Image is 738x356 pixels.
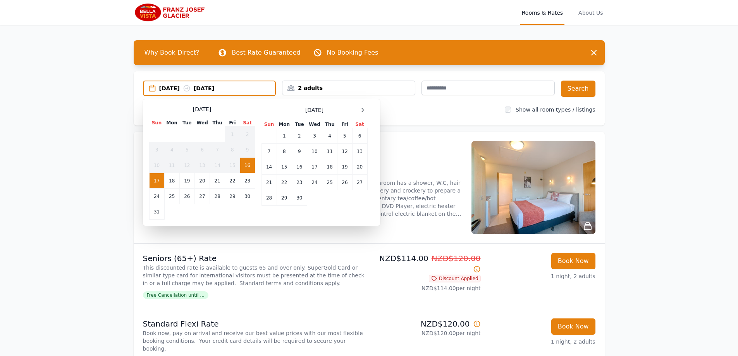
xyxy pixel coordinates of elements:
[179,158,194,173] td: 12
[143,291,208,299] span: Free Cancellation until ...
[164,189,179,204] td: 25
[322,175,337,190] td: 25
[164,119,179,127] th: Mon
[179,189,194,204] td: 26
[149,189,164,204] td: 24
[292,128,307,144] td: 2
[159,84,275,92] div: [DATE] [DATE]
[194,189,210,204] td: 27
[143,264,366,287] p: This discounted rate is available to guests 65 and over only. SuperGold Card or similar type card...
[372,318,481,329] p: NZD$120.00
[487,272,595,280] p: 1 night, 2 adults
[352,159,367,175] td: 20
[194,158,210,173] td: 13
[194,173,210,189] td: 20
[372,253,481,275] p: NZD$114.00
[164,158,179,173] td: 11
[225,173,240,189] td: 22
[292,121,307,128] th: Tue
[322,121,337,128] th: Thu
[307,144,322,159] td: 10
[240,189,255,204] td: 30
[372,284,481,292] p: NZD$114.00 per night
[225,119,240,127] th: Fri
[277,128,292,144] td: 1
[277,159,292,175] td: 15
[337,159,352,175] td: 19
[307,121,322,128] th: Wed
[143,253,366,264] p: Seniors (65+) Rate
[551,318,595,335] button: Book Now
[352,128,367,144] td: 6
[143,318,366,329] p: Standard Flexi Rate
[134,3,208,22] img: Bella Vista Franz Josef Glacier
[194,119,210,127] th: Wed
[240,173,255,189] td: 23
[282,84,415,92] div: 2 adults
[551,253,595,269] button: Book Now
[179,119,194,127] th: Tue
[277,175,292,190] td: 22
[352,144,367,159] td: 13
[210,173,225,189] td: 21
[261,159,277,175] td: 14
[516,107,595,113] label: Show all room types / listings
[210,119,225,127] th: Thu
[149,158,164,173] td: 10
[277,190,292,206] td: 29
[432,254,481,263] span: NZD$120.00
[292,159,307,175] td: 16
[322,159,337,175] td: 18
[210,158,225,173] td: 14
[164,173,179,189] td: 18
[225,158,240,173] td: 15
[179,173,194,189] td: 19
[240,158,255,173] td: 16
[225,189,240,204] td: 29
[261,121,277,128] th: Sun
[261,175,277,190] td: 21
[261,144,277,159] td: 7
[261,190,277,206] td: 28
[561,81,595,97] button: Search
[149,204,164,220] td: 31
[487,338,595,346] p: 1 night, 2 adults
[149,173,164,189] td: 17
[292,190,307,206] td: 30
[232,48,300,57] p: Best Rate Guaranteed
[305,106,323,114] span: [DATE]
[210,189,225,204] td: 28
[337,121,352,128] th: Fri
[372,329,481,337] p: NZD$120.00 per night
[277,144,292,159] td: 8
[240,127,255,142] td: 2
[277,121,292,128] th: Mon
[194,142,210,158] td: 6
[337,175,352,190] td: 26
[149,142,164,158] td: 3
[225,127,240,142] td: 1
[327,48,378,57] p: No Booking Fees
[193,105,211,113] span: [DATE]
[149,119,164,127] th: Sun
[322,144,337,159] td: 11
[307,175,322,190] td: 24
[337,128,352,144] td: 5
[322,128,337,144] td: 4
[179,142,194,158] td: 5
[138,45,206,60] span: Why Book Direct?
[164,142,179,158] td: 4
[240,119,255,127] th: Sat
[292,144,307,159] td: 9
[292,175,307,190] td: 23
[429,275,481,282] span: Discount Applied
[352,121,367,128] th: Sat
[307,159,322,175] td: 17
[307,128,322,144] td: 3
[210,142,225,158] td: 7
[240,142,255,158] td: 9
[337,144,352,159] td: 12
[352,175,367,190] td: 27
[143,329,366,353] p: Book now, pay on arrival and receive our best value prices with our most flexible booking conditi...
[225,142,240,158] td: 8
